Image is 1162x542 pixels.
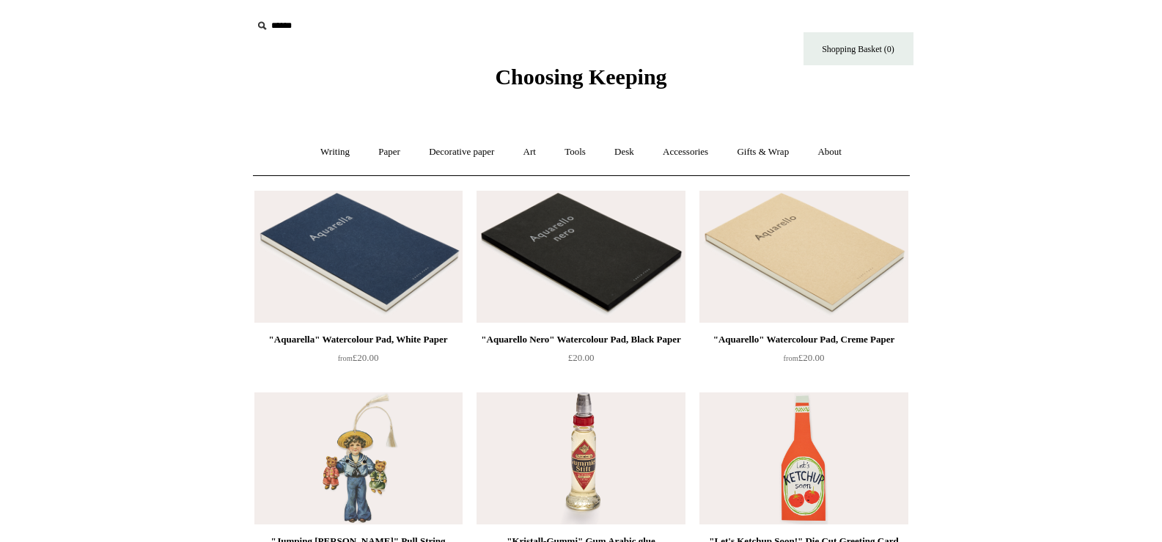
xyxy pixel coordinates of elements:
a: Gifts & Wrap [724,133,802,172]
img: "Kristall-Gummi" Gum Arabic glue [477,392,685,524]
a: "Aquarello Nero" Watercolour Pad, Black Paper "Aquarello Nero" Watercolour Pad, Black Paper [477,191,685,323]
img: "Let's Ketchup Soon!" Die Cut Greeting Card [699,392,908,524]
span: £20.00 [784,352,825,363]
div: "Aquarella" Watercolour Pad, White Paper [258,331,459,348]
a: "Let's Ketchup Soon!" Die Cut Greeting Card "Let's Ketchup Soon!" Die Cut Greeting Card [699,392,908,524]
a: Art [510,133,549,172]
img: "Aquarello" Watercolour Pad, Creme Paper [699,191,908,323]
span: from [338,354,353,362]
div: "Aquarello Nero" Watercolour Pad, Black Paper [480,331,681,348]
a: Choosing Keeping [495,76,666,87]
a: Shopping Basket (0) [804,32,913,65]
a: "Jumping Jack" Pull String Greeting Card, Boy with Teddy Bears "Jumping Jack" Pull String Greetin... [254,392,463,524]
a: Tools [551,133,599,172]
a: "Aquarello Nero" Watercolour Pad, Black Paper £20.00 [477,331,685,391]
a: Desk [601,133,647,172]
span: from [784,354,798,362]
div: "Aquarello" Watercolour Pad, Creme Paper [703,331,904,348]
img: "Aquarella" Watercolour Pad, White Paper [254,191,463,323]
img: "Aquarello Nero" Watercolour Pad, Black Paper [477,191,685,323]
span: £20.00 [338,352,379,363]
img: "Jumping Jack" Pull String Greeting Card, Boy with Teddy Bears [254,392,463,524]
a: Writing [307,133,363,172]
span: £20.00 [568,352,595,363]
a: Decorative paper [416,133,507,172]
a: "Aquarella" Watercolour Pad, White Paper "Aquarella" Watercolour Pad, White Paper [254,191,463,323]
a: "Aquarella" Watercolour Pad, White Paper from£20.00 [254,331,463,391]
a: Accessories [650,133,721,172]
a: "Aquarello" Watercolour Pad, Creme Paper from£20.00 [699,331,908,391]
a: "Aquarello" Watercolour Pad, Creme Paper "Aquarello" Watercolour Pad, Creme Paper [699,191,908,323]
span: Choosing Keeping [495,65,666,89]
a: "Kristall-Gummi" Gum Arabic glue "Kristall-Gummi" Gum Arabic glue [477,392,685,524]
a: Paper [365,133,413,172]
a: About [804,133,855,172]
